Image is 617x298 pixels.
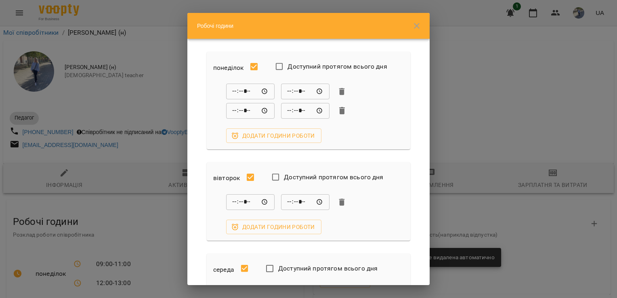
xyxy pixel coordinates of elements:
[213,62,243,73] h6: понеділок
[226,194,275,210] div: Від
[226,103,275,119] div: Від
[281,194,329,210] div: До
[226,84,275,100] div: Від
[226,220,321,234] button: Додати години роботи
[233,222,315,232] span: Додати години роботи
[213,172,240,184] h6: вівторок
[336,196,348,208] button: Видалити
[226,128,321,143] button: Додати години роботи
[213,264,234,275] h6: середа
[288,62,387,71] span: Доступний протягом всього дня
[336,86,348,98] button: Видалити
[284,172,383,182] span: Доступний протягом всього дня
[281,84,329,100] div: До
[336,105,348,117] button: Видалити
[278,264,378,273] span: Доступний протягом всього дня
[281,103,329,119] div: До
[187,13,430,39] div: Робочі години
[233,131,315,141] span: Додати години роботи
